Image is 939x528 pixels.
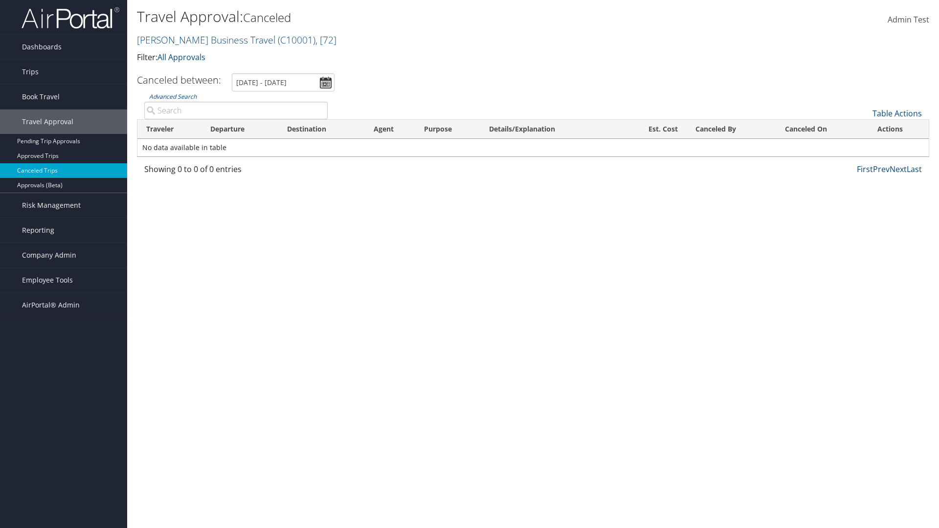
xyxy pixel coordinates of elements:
[137,51,665,64] p: Filter:
[278,33,315,46] span: ( C10001 )
[22,218,54,242] span: Reporting
[22,110,73,134] span: Travel Approval
[201,120,279,139] th: Departure: activate to sort column ascending
[872,108,922,119] a: Table Actions
[137,33,336,46] a: [PERSON_NAME] Business Travel
[137,6,665,27] h1: Travel Approval:
[869,120,929,139] th: Actions
[22,293,80,317] span: AirPortal® Admin
[888,14,929,25] span: Admin Test
[243,9,291,25] small: Canceled
[22,243,76,267] span: Company Admin
[278,120,365,139] th: Destination: activate to sort column ascending
[873,164,890,175] a: Prev
[315,33,336,46] span: , [ 72 ]
[776,120,868,139] th: Canceled On: activate to sort column ascending
[22,6,119,29] img: airportal-logo.png
[480,120,619,139] th: Details/Explanation
[22,268,73,292] span: Employee Tools
[157,52,205,63] a: All Approvals
[415,120,480,139] th: Purpose
[137,139,929,156] td: No data available in table
[232,73,335,91] input: [DATE] - [DATE]
[137,120,201,139] th: Traveler: activate to sort column ascending
[365,120,415,139] th: Agent
[144,163,328,180] div: Showing 0 to 0 of 0 entries
[22,193,81,218] span: Risk Management
[907,164,922,175] a: Last
[619,120,687,139] th: Est. Cost: activate to sort column ascending
[888,5,929,35] a: Admin Test
[22,35,62,59] span: Dashboards
[890,164,907,175] a: Next
[22,85,60,109] span: Book Travel
[144,102,328,119] input: Advanced Search
[857,164,873,175] a: First
[137,73,221,87] h3: Canceled between:
[687,120,776,139] th: Canceled By: activate to sort column ascending
[149,92,197,101] a: Advanced Search
[22,60,39,84] span: Trips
